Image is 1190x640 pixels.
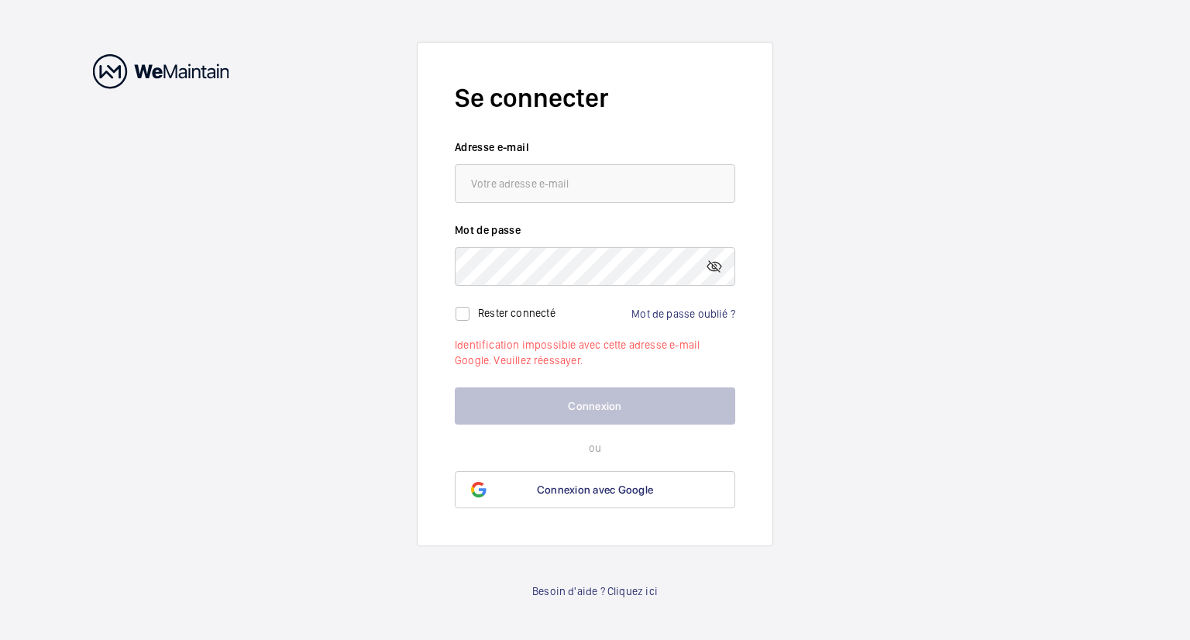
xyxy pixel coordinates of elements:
h2: Se connecter [455,80,735,116]
span: Connexion avec Google [537,483,653,496]
a: Besoin d'aide ? Cliquez ici [532,583,658,599]
a: Mot de passe oublié ? [631,308,735,320]
label: Adresse e-mail [455,139,735,155]
label: Rester connecté [478,306,555,318]
input: Votre adresse e-mail [455,164,735,203]
button: Connexion [455,387,735,425]
p: Identification impossible avec cette adresse e-mail Google. Veuillez réessayer. [455,337,735,368]
label: Mot de passe [455,222,735,238]
p: ou [455,440,735,456]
